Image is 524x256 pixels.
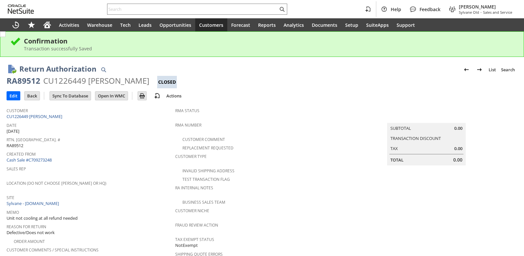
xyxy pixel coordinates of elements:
[390,157,403,163] a: Total
[280,18,308,31] a: Analytics
[138,92,146,100] input: Print
[462,66,470,74] img: Previous
[43,21,51,29] svg: Home
[7,215,78,221] span: Unit not cooling at all refund needed
[95,92,128,100] input: Open In WMC
[7,195,14,200] a: Site
[362,18,393,31] a: SuiteApps
[7,128,19,134] span: [DATE]
[454,145,462,152] span: 0.00
[254,18,280,31] a: Reports
[135,18,156,31] a: Leads
[139,22,152,28] span: Leads
[258,22,276,28] span: Reports
[7,92,20,100] input: Edit
[164,93,184,99] a: Actions
[182,199,225,205] a: Business Sales Team
[24,37,514,45] div: Confirmation
[387,112,466,123] caption: Summary
[8,18,24,31] a: Recent Records
[7,247,99,253] a: Customer Comments / Special Instructions
[156,18,195,31] a: Opportunities
[284,22,304,28] span: Analytics
[25,92,40,100] input: Back
[7,210,19,215] a: Memo
[366,22,389,28] span: SuiteApps
[231,22,250,28] span: Forecast
[390,135,441,141] a: Transaction Discount
[7,166,26,172] a: Sales Rep
[182,137,225,142] a: Customer Comment
[7,180,106,186] a: Location (Do Not Choose [PERSON_NAME] or HQ)
[391,6,401,12] span: Help
[182,168,234,174] a: Invalid Shipping Address
[7,230,55,236] span: Defective/Does not work
[341,18,362,31] a: Setup
[50,92,91,100] input: Sync To Database
[486,64,498,75] a: List
[107,5,278,13] input: Search
[195,18,227,31] a: Customers
[7,108,28,113] a: Customer
[83,18,116,31] a: Warehouse
[7,137,60,143] a: Rtn. [GEOGRAPHIC_DATA]. #
[480,10,482,15] span: -
[476,66,483,74] img: Next
[345,22,358,28] span: Setup
[459,10,479,15] span: Sylvane Old
[120,22,131,28] span: Tech
[39,18,55,31] a: Home
[182,145,234,151] a: Replacement Requested
[7,123,17,128] a: Date
[87,22,112,28] span: Warehouse
[14,239,45,244] a: Order Amount
[28,21,35,29] svg: Shortcuts
[182,177,230,182] a: Test Transaction Flag
[175,222,218,228] a: Fraud Review Action
[7,151,36,157] a: Created From
[227,18,254,31] a: Forecast
[100,66,107,74] img: Quick Find
[7,200,61,206] a: Sylvane - [DOMAIN_NAME]
[116,18,135,31] a: Tech
[420,6,440,12] span: Feedback
[153,92,161,100] img: add-record.svg
[390,145,398,151] a: Tax
[7,113,64,119] a: CU1226449 [PERSON_NAME]
[454,125,462,131] span: 0.00
[157,76,177,88] div: Closed
[159,22,191,28] span: Opportunities
[278,5,286,13] svg: Search
[308,18,341,31] a: Documents
[19,63,96,74] h1: Return Authorization
[55,18,83,31] a: Activities
[175,185,213,191] a: RA Internal Notes
[175,154,207,159] a: Customer Type
[7,143,23,149] span: RA89512
[483,10,512,15] span: Sales and Service
[312,22,337,28] span: Documents
[453,157,462,163] span: 0.00
[199,22,223,28] span: Customers
[459,4,512,10] span: [PERSON_NAME]
[7,224,46,230] a: Reason For Return
[397,22,415,28] span: Support
[43,76,149,86] div: CU1226449 [PERSON_NAME]
[498,64,517,75] a: Search
[175,108,199,113] a: RMA Status
[175,208,209,213] a: Customer Niche
[7,76,40,86] div: RA89512
[390,125,411,131] a: Subtotal
[8,5,34,14] svg: logo
[393,18,419,31] a: Support
[175,122,201,128] a: RMA Number
[175,242,198,248] span: NotExempt
[175,237,214,242] a: Tax Exempt Status
[24,18,39,31] div: Shortcuts
[7,157,52,163] a: Cash Sale #C709273248
[12,21,20,29] svg: Recent Records
[24,45,514,52] div: Transaction successfully Saved
[59,22,79,28] span: Activities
